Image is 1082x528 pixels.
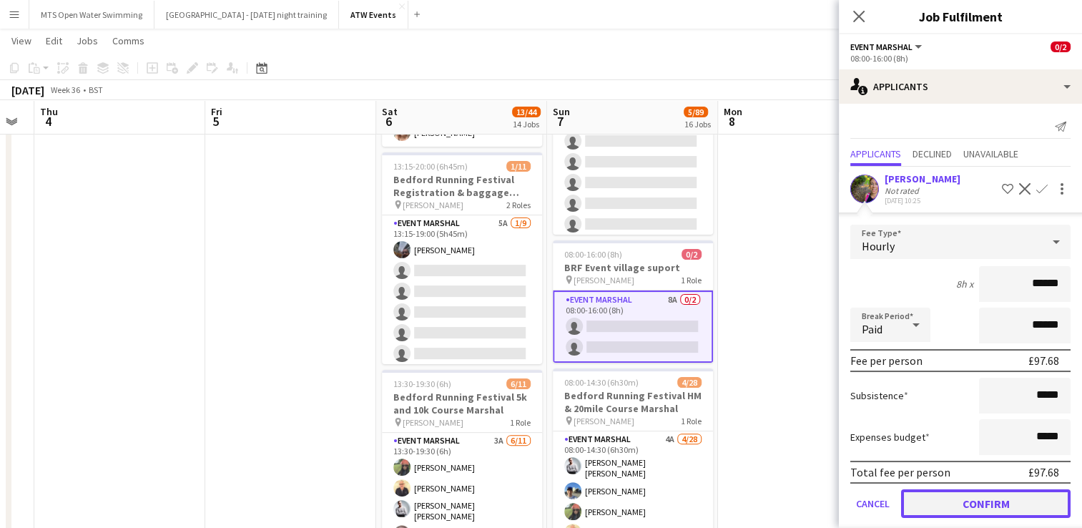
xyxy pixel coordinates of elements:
button: ATW Events [339,1,408,29]
h3: Bedford Running Festival HM & 20mile Course Marshal [553,389,713,415]
span: [PERSON_NAME] [574,275,634,285]
div: 08:00-16:00 (8h) [850,53,1071,64]
div: Total fee per person [850,465,950,479]
span: 1/11 [506,161,531,172]
span: 0/2 [682,249,702,260]
a: Edit [40,31,68,50]
span: 5 [209,113,222,129]
a: View [6,31,37,50]
span: Jobs [77,34,98,47]
span: 08:00-14:30 (6h30m) [564,377,639,388]
button: Event Marshal [850,41,924,52]
span: 1 Role [681,416,702,426]
span: 1 Role [510,417,531,428]
span: Hourly [862,239,895,253]
span: Unavailable [963,149,1018,159]
app-card-role: Event Marshal8A0/208:00-16:00 (8h) [553,290,713,363]
span: 6/11 [506,378,531,389]
span: Event Marshal [850,41,913,52]
div: £97.68 [1028,465,1059,479]
button: Confirm [901,489,1071,518]
span: [PERSON_NAME] [403,200,463,210]
span: 4/28 [677,377,702,388]
div: 14 Jobs [513,119,540,129]
span: [PERSON_NAME] [403,417,463,428]
div: [DATE] [11,83,44,97]
span: [PERSON_NAME] [574,416,634,426]
span: Fri [211,105,222,118]
span: 08:00-16:00 (8h) [564,249,622,260]
span: Mon [724,105,742,118]
button: Cancel [850,489,895,518]
span: 13:15-20:00 (6h45m) [393,161,468,172]
div: Fee per person [850,353,923,368]
span: Week 36 [47,84,83,95]
span: Comms [112,34,144,47]
label: Subsistence [850,389,908,402]
div: BST [89,84,103,95]
span: Sun [553,105,570,118]
div: Applicants [839,69,1082,104]
span: Thu [40,105,58,118]
div: [DATE] 10:25 [885,196,960,205]
span: Paid [862,322,882,336]
span: 5/89 [684,107,708,117]
span: Sat [382,105,398,118]
span: 1 Role [681,275,702,285]
span: 2 Roles [506,200,531,210]
button: MTS Open Water Swimming [29,1,154,29]
app-job-card: 13:15-20:00 (6h45m)1/11Bedford Running Festival Registration & baggage marshal [PERSON_NAME]2 Rol... [382,152,542,364]
span: Edit [46,34,62,47]
span: 13/44 [512,107,541,117]
label: Expenses budget [850,431,930,444]
a: Comms [107,31,150,50]
button: [GEOGRAPHIC_DATA] - [DATE] night training [154,1,339,29]
span: 8 [722,113,742,129]
div: £97.68 [1028,353,1059,368]
div: Not rated [885,185,922,196]
div: 16 Jobs [684,119,711,129]
h3: Job Fulfilment [839,7,1082,26]
a: Jobs [71,31,104,50]
div: [PERSON_NAME] [885,172,960,185]
span: Applicants [850,149,901,159]
div: 8h x [956,278,973,290]
h3: BRF Event village suport [553,261,713,274]
span: 6 [380,113,398,129]
app-card-role: Event Marshal5A1/913:15-19:00 (5h45m)[PERSON_NAME] [382,215,542,430]
span: 13:30-19:30 (6h) [393,378,451,389]
span: 4 [38,113,58,129]
span: Declined [913,149,952,159]
span: View [11,34,31,47]
h3: Bedford Running Festival Registration & baggage marshal [382,173,542,199]
app-job-card: 08:00-16:00 (8h)0/2BRF Event village suport [PERSON_NAME]1 RoleEvent Marshal8A0/208:00-16:00 (8h) [553,240,713,363]
h3: Bedford Running Festival 5k and 10k Course Marshal [382,391,542,416]
span: 0/2 [1051,41,1071,52]
span: 7 [551,113,570,129]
